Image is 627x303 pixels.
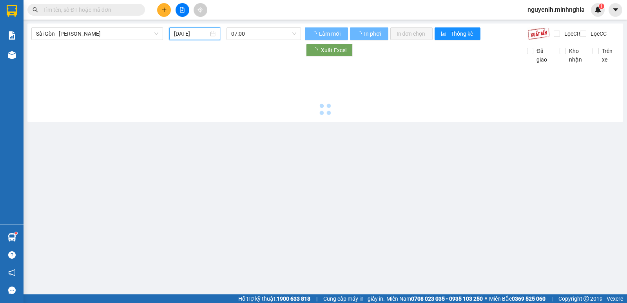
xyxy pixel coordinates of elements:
[174,29,209,38] input: 12/10/2025
[8,269,16,276] span: notification
[364,29,382,38] span: In phơi
[323,294,384,303] span: Cung cấp máy in - giấy in:
[231,28,296,40] span: 07:00
[45,19,51,25] span: environment
[319,29,342,38] span: Làm mới
[551,294,553,303] span: |
[45,29,51,35] span: phone
[45,5,111,15] b: [PERSON_NAME]
[411,296,483,302] strong: 0708 023 035 - 0935 103 250
[8,251,16,259] span: question-circle
[311,31,318,36] span: loading
[485,297,487,300] span: ⚪️
[4,27,149,37] li: 02523854854
[4,4,43,43] img: logo.jpg
[4,49,87,62] b: GỬI : Liên Hương
[157,3,171,17] button: plus
[441,31,448,37] span: bar-chart
[179,7,185,13] span: file-add
[566,47,586,64] span: Kho nhận
[512,296,545,302] strong: 0369 525 060
[316,294,317,303] span: |
[594,6,602,13] img: icon-new-feature
[8,233,16,241] img: warehouse-icon
[7,5,17,17] img: logo-vxr
[587,29,608,38] span: Lọc CC
[451,29,474,38] span: Thống kê
[8,287,16,294] span: message
[489,294,545,303] span: Miền Bắc
[612,6,619,13] span: caret-down
[350,27,388,40] button: In phơi
[36,28,158,40] span: Sài Gòn - Phan Rí
[435,27,480,40] button: bar-chartThống kê
[8,51,16,59] img: warehouse-icon
[194,3,207,17] button: aim
[238,294,310,303] span: Hỗ trợ kỹ thuật:
[15,232,17,234] sup: 1
[43,5,136,14] input: Tìm tên, số ĐT hoặc mã đơn
[161,7,167,13] span: plus
[521,5,591,15] span: nguyenlh.minhnghia
[386,294,483,303] span: Miền Nam
[600,4,603,9] span: 1
[356,31,363,36] span: loading
[584,296,589,301] span: copyright
[4,17,149,27] li: 01 [PERSON_NAME]
[321,46,346,54] span: Xuất Excel
[312,47,321,53] span: loading
[390,27,433,40] button: In đơn chọn
[33,7,38,13] span: search
[277,296,310,302] strong: 1900 633 818
[527,27,550,40] img: 9k=
[176,3,189,17] button: file-add
[533,47,554,64] span: Đã giao
[306,44,353,56] button: Xuất Excel
[305,27,348,40] button: Làm mới
[8,31,16,40] img: solution-icon
[561,29,582,38] span: Lọc CR
[609,3,622,17] button: caret-down
[599,4,604,9] sup: 1
[198,7,203,13] span: aim
[599,47,619,64] span: Trên xe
